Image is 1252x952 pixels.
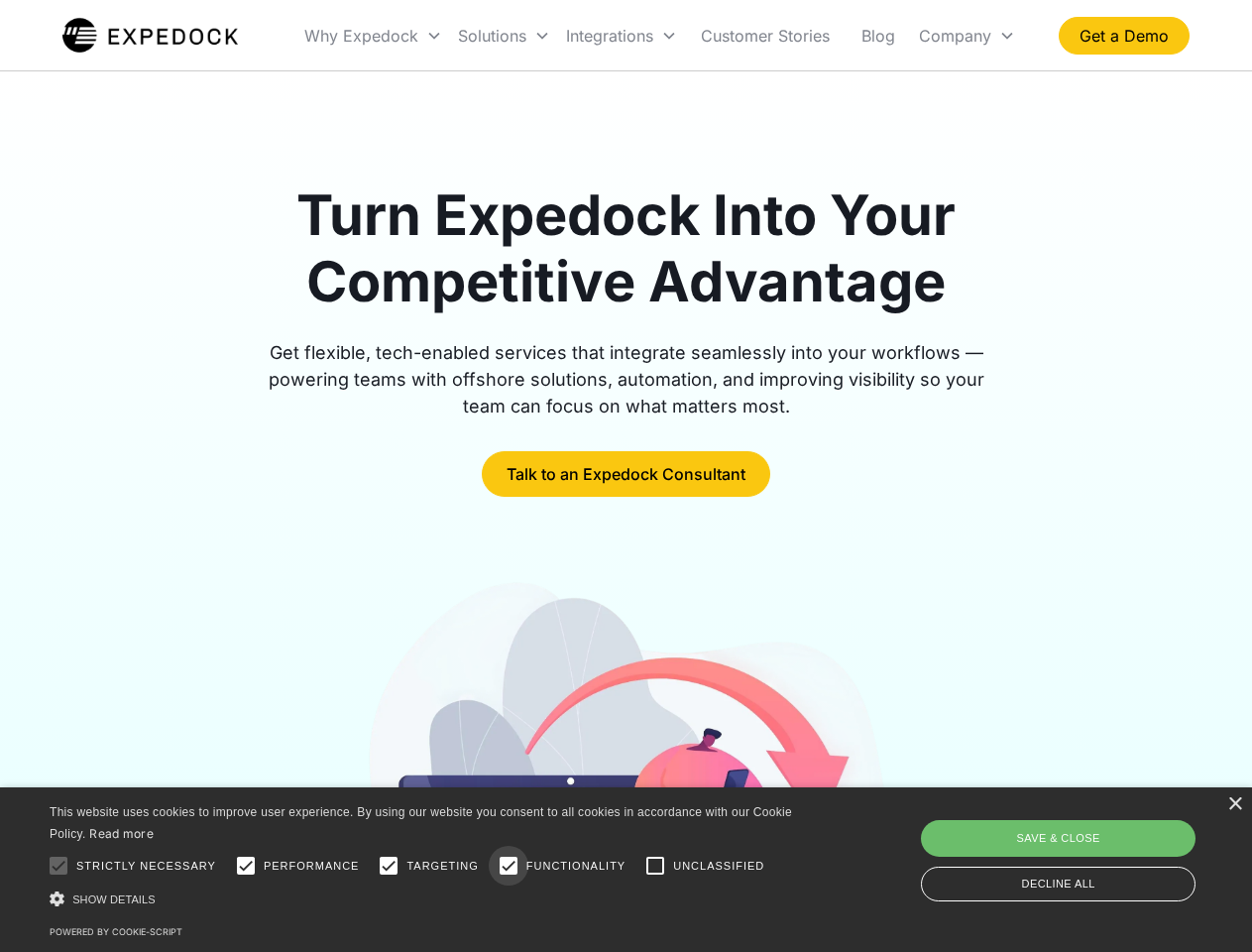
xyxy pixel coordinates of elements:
a: Powered by cookie-script [50,926,182,937]
div: Get flexible, tech-enabled services that integrate seamlessly into your workflows — powering team... [246,339,1007,419]
a: Blog [846,2,911,69]
a: home [62,16,238,56]
div: Company [919,26,991,46]
a: Get a Demo [1059,17,1190,55]
div: Why Expedock [304,26,418,46]
h1: Turn Expedock Into Your Competitive Advantage [246,182,1007,315]
div: Integrations [566,26,653,46]
span: Performance [264,858,360,875]
img: Expedock Logo [62,16,238,56]
a: Read more [89,826,154,841]
span: Unclassified [673,858,764,875]
div: Why Expedock [296,2,450,69]
iframe: Chat Widget [922,738,1252,952]
div: Solutions [450,2,558,69]
span: Show details [72,893,156,905]
span: Functionality [526,858,626,875]
span: Targeting [406,858,478,875]
span: This website uses cookies to improve user experience. By using our website you consent to all coo... [50,805,792,842]
div: Solutions [458,26,526,46]
div: Integrations [558,2,685,69]
a: Customer Stories [685,2,846,69]
div: Company [911,2,1023,69]
span: Strictly necessary [76,858,216,875]
a: Talk to an Expedock Consultant [482,451,770,497]
div: Show details [50,889,799,909]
